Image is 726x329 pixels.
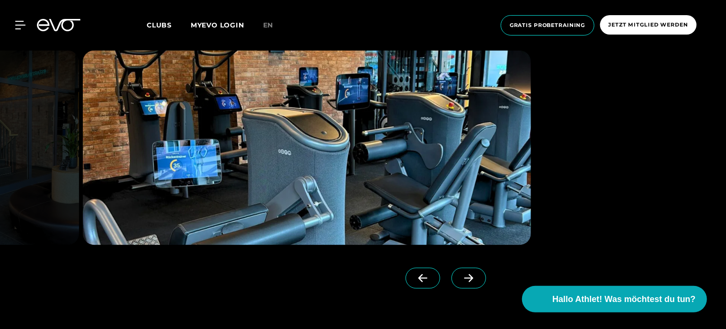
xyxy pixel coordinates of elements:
[263,21,274,29] span: en
[147,20,191,29] a: Clubs
[552,293,696,306] span: Hallo Athlet! Was möchtest du tun?
[522,286,707,312] button: Hallo Athlet! Was möchtest du tun?
[83,51,531,245] img: evofitness
[609,21,688,29] span: Jetzt Mitglied werden
[510,21,585,29] span: Gratis Probetraining
[263,20,285,31] a: en
[147,21,172,29] span: Clubs
[191,21,244,29] a: MYEVO LOGIN
[498,15,597,36] a: Gratis Probetraining
[597,15,699,36] a: Jetzt Mitglied werden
